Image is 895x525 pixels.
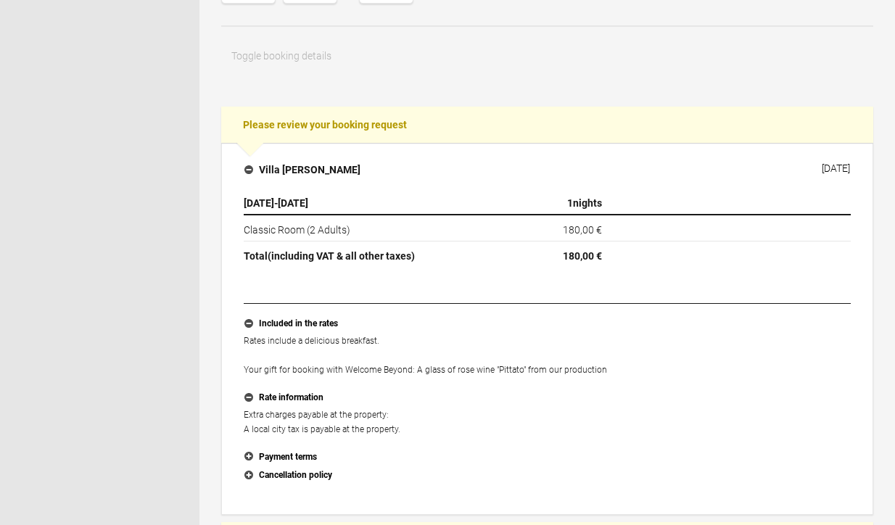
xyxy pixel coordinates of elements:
button: Rate information [244,389,851,408]
div: [DATE] [822,162,850,174]
flynt-currency: 180,00 € [563,224,602,236]
button: Villa [PERSON_NAME] [DATE] [233,154,862,185]
p: Rates include a delicious breakfast. Your gift for booking with Welcome Beyond: A glass of rose w... [244,334,851,377]
th: nights [487,192,608,215]
span: 1 [567,197,573,209]
button: Included in the rates [244,315,851,334]
button: Toggle booking details [221,41,342,70]
button: Payment terms [244,448,851,467]
h2: Please review your booking request [221,107,873,143]
span: [DATE] [278,197,308,209]
flynt-currency: 180,00 € [563,250,602,262]
span: (including VAT & all other taxes) [268,250,415,262]
th: Total [244,241,487,268]
h4: Villa [PERSON_NAME] [244,162,360,177]
td: Classic Room (2 Adults) [244,215,487,241]
p: Extra charges payable at the property: A local city tax is payable at the property. [244,408,851,437]
button: Cancellation policy [244,466,851,485]
span: [DATE] [244,197,274,209]
th: - [244,192,487,215]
